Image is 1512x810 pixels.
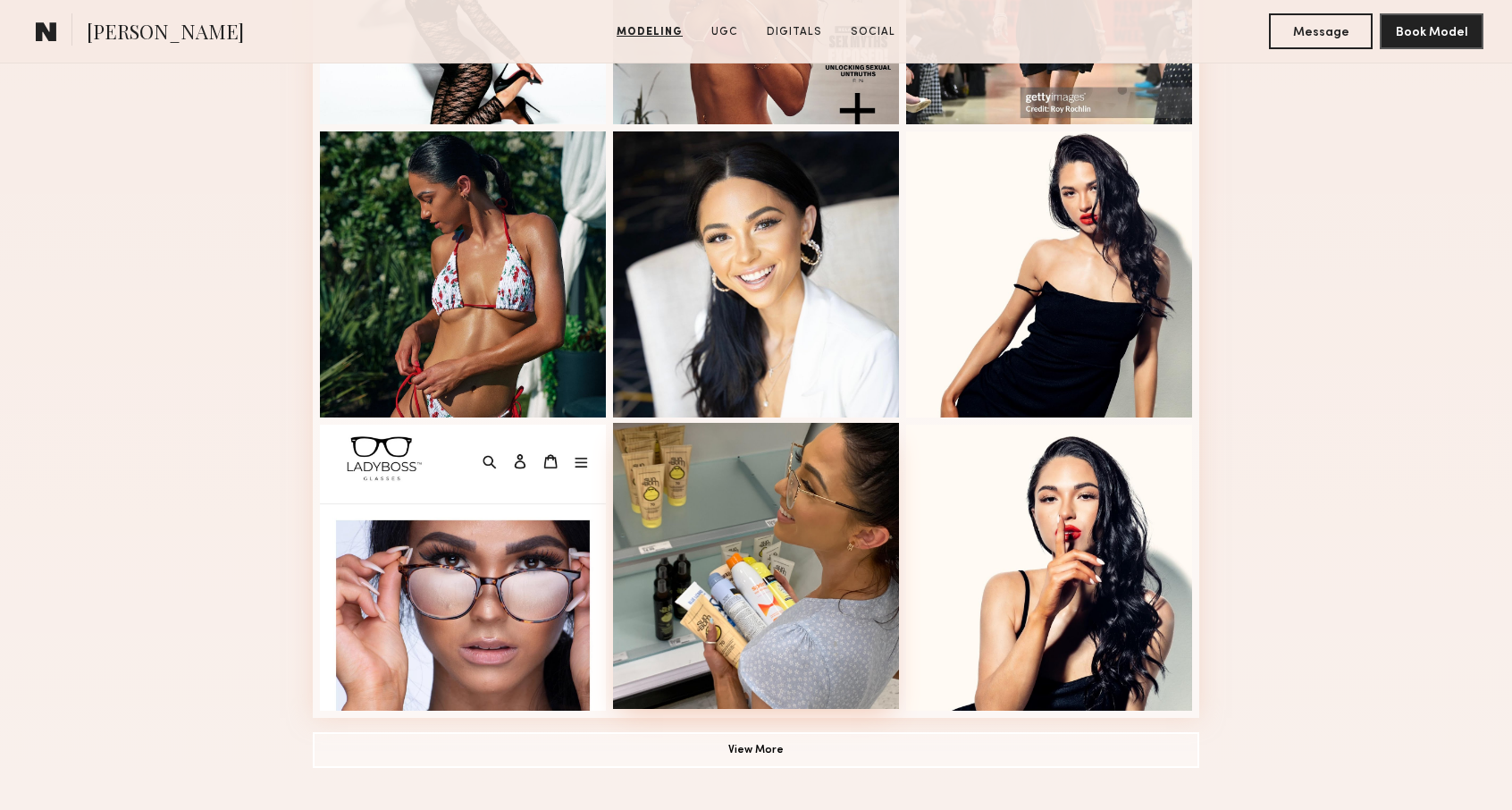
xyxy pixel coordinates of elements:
[609,24,690,40] a: Modeling
[1269,13,1373,49] button: Message
[1380,13,1483,49] button: Book Model
[760,24,829,40] a: Digitals
[313,732,1199,768] button: View More
[704,24,745,40] a: UGC
[1380,23,1483,38] a: Book Model
[844,24,903,40] a: Social
[87,18,244,49] span: [PERSON_NAME]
